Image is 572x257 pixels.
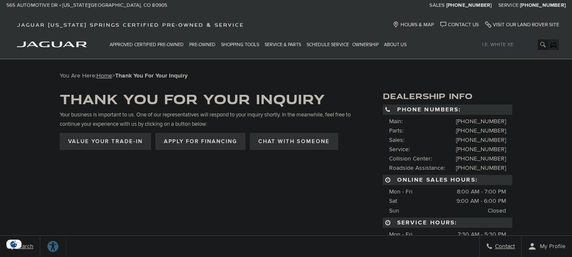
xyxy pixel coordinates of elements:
[389,197,397,204] span: Sat
[17,40,87,47] a: jaguar
[188,37,219,52] a: Pre-Owned
[456,146,506,153] a: [PHONE_NUMBER]
[476,39,547,50] input: i.e. White XE
[456,127,506,134] a: [PHONE_NUMBER]
[382,37,410,52] a: About Us
[383,218,513,228] span: Service Hours:
[488,206,506,216] span: Closed
[520,2,566,9] a: [PHONE_NUMBER]
[17,41,87,47] img: Jaguar
[389,231,412,238] span: Mon - Fri
[219,37,263,52] a: Shopping Tools
[458,230,506,239] span: 7:30 AM - 5:30 PM
[250,133,338,150] a: Chat with Someone
[115,72,188,79] strong: Thank You For Your Inquiry
[498,2,519,8] span: Service
[389,146,410,153] span: Service:
[446,2,492,9] a: [PHONE_NUMBER]
[383,175,513,185] span: Online Sales Hours:
[6,2,167,9] a: 565 Automotive Dr • [US_STATE][GEOGRAPHIC_DATA], CO 80905
[389,136,404,144] span: Sales:
[155,133,246,150] a: Apply for Financing
[60,72,188,79] span: You Are Here:
[263,37,305,52] a: Service & Parts
[389,127,403,134] span: Parts:
[456,136,506,144] a: [PHONE_NUMBER]
[389,155,432,162] span: Collision Center:
[456,164,506,171] a: [PHONE_NUMBER]
[60,133,151,150] a: Value Your Trade-In
[351,37,382,52] a: Ownership
[13,22,248,28] a: Jaguar [US_STATE] Springs Certified Pre-Owned & Service
[4,240,24,249] section: Click to Open Cookie Consent Modal
[522,236,572,257] button: Open user profile menu
[17,22,244,28] span: Jaguar [US_STATE] Springs Certified Pre-Owned & Service
[383,105,513,115] span: Phone Numbers:
[383,92,513,100] h3: Dealership Info
[60,72,513,79] div: Breadcrumbs
[389,164,445,171] span: Roadside Assistance:
[456,118,506,125] a: [PHONE_NUMBER]
[389,118,403,125] span: Main:
[97,72,112,79] a: Home
[389,207,399,214] span: Sun
[389,188,412,195] span: Mon - Fri
[393,22,434,28] a: Hours & Map
[108,37,188,52] a: Approved Certified Pre-Owned
[429,2,445,8] span: Sales
[60,92,357,106] h1: Thank You For Your Inquiry
[97,72,188,79] span: >
[536,243,566,250] span: My Profile
[457,187,506,196] span: 8:00 AM - 7:00 PM
[485,22,559,28] a: Visit Our Land Rover Site
[456,155,506,162] a: [PHONE_NUMBER]
[456,196,506,206] span: 9:00 AM - 6:00 PM
[108,37,410,52] nav: Main Navigation
[60,110,357,129] p: Your business is important to us. One of our representatives will respond to your inquiry shortly...
[493,243,515,250] span: Contact
[4,240,24,249] img: Opt-Out Icon
[305,37,351,52] a: Schedule Service
[440,22,479,28] a: Contact Us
